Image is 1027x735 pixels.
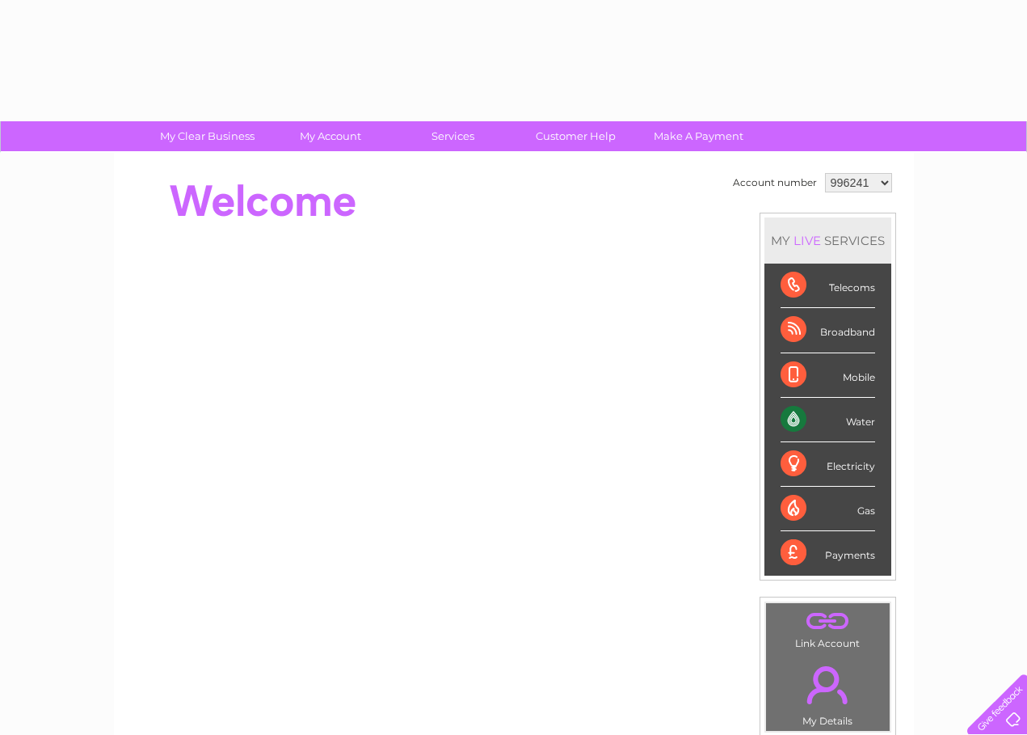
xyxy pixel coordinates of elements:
[764,218,891,264] div: MY SERVICES
[765,653,890,732] td: My Details
[781,308,875,353] div: Broadband
[509,121,642,151] a: Customer Help
[770,607,886,636] a: .
[770,657,886,713] a: .
[790,233,824,248] div: LIVE
[781,442,875,487] div: Electricity
[729,169,821,196] td: Account number
[632,121,765,151] a: Make A Payment
[765,602,890,653] td: Link Account
[781,353,875,398] div: Mobile
[781,398,875,442] div: Water
[141,121,274,151] a: My Clear Business
[781,487,875,531] div: Gas
[263,121,397,151] a: My Account
[781,531,875,575] div: Payments
[781,264,875,308] div: Telecoms
[386,121,520,151] a: Services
